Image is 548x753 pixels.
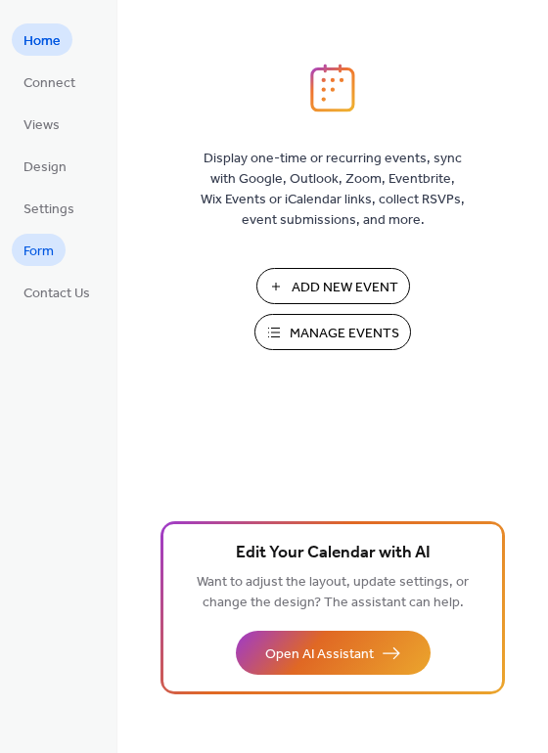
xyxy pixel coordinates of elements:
a: Design [12,150,78,182]
span: Edit Your Calendar with AI [236,540,431,567]
a: Home [12,23,72,56]
span: Form [23,242,54,262]
span: Contact Us [23,284,90,304]
a: Views [12,108,71,140]
a: Contact Us [12,276,102,308]
span: Connect [23,73,75,94]
span: Add New Event [292,278,398,298]
a: Form [12,234,66,266]
a: Settings [12,192,86,224]
button: Add New Event [256,268,410,304]
span: Views [23,115,60,136]
span: Want to adjust the layout, update settings, or change the design? The assistant can help. [197,569,469,616]
span: Home [23,31,61,52]
img: logo_icon.svg [310,64,355,112]
button: Open AI Assistant [236,631,431,675]
span: Open AI Assistant [265,644,374,665]
span: Display one-time or recurring events, sync with Google, Outlook, Zoom, Eventbrite, Wix Events or ... [201,149,465,231]
a: Connect [12,66,87,98]
button: Manage Events [254,314,411,350]
span: Settings [23,199,74,220]
span: Design [23,157,67,178]
span: Manage Events [290,324,399,344]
